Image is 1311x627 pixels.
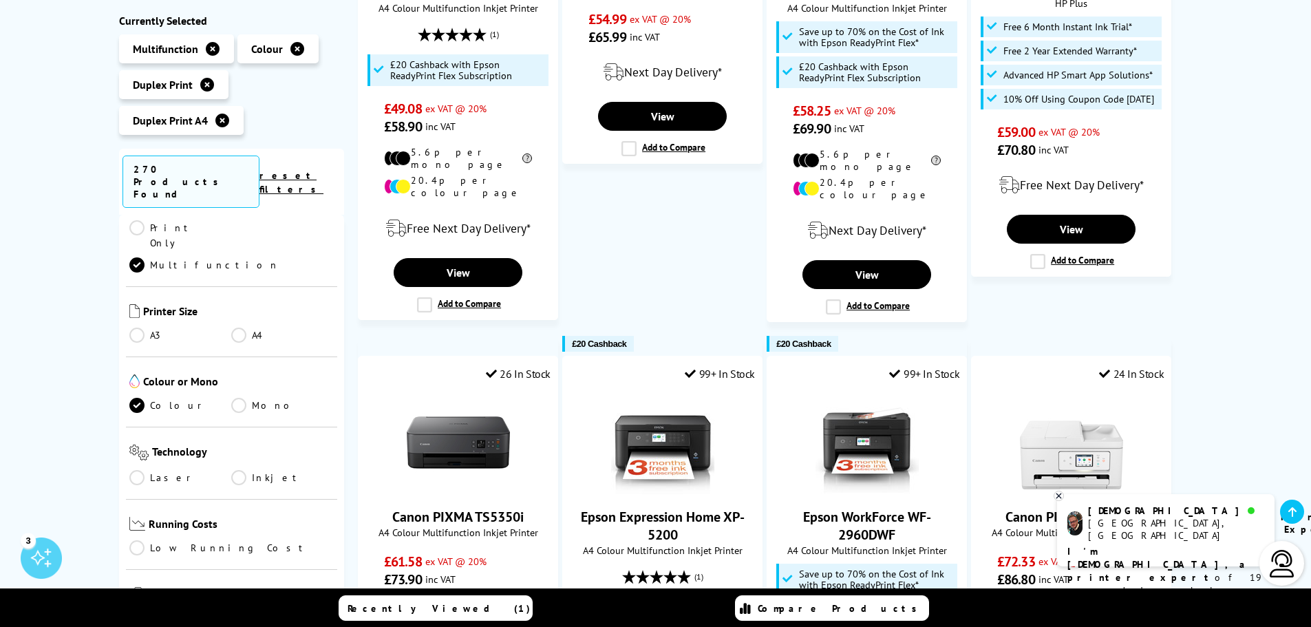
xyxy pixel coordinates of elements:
[425,102,487,115] span: ex VAT @ 20%
[793,120,831,138] span: £69.90
[767,336,838,352] button: £20 Cashback
[979,166,1164,204] div: modal_delivery
[1005,508,1137,526] a: Canon PIXMA TS7750i
[816,391,919,494] img: Epson WorkForce WF-2960DWF
[392,508,524,526] a: Canon PIXMA TS5350i
[394,258,522,287] a: View
[417,297,501,312] label: Add to Compare
[129,470,232,485] a: Laser
[365,526,551,539] span: A4 Colour Multifunction Inkjet Printer
[774,1,959,14] span: A4 Colour Multifunction Inkjet Printer
[1268,550,1296,577] img: user-headset-light.svg
[997,123,1035,141] span: £59.00
[407,483,510,497] a: Canon PIXMA TS5350i
[1099,367,1164,381] div: 24 In Stock
[129,328,232,343] a: A3
[339,595,533,621] a: Recently Viewed (1)
[774,544,959,557] span: A4 Colour Multifunction Inkjet Printer
[486,367,551,381] div: 26 In Stock
[979,526,1164,539] span: A4 Colour Multifunction Inkjet Printer
[129,220,232,251] a: Print Only
[562,336,633,352] button: £20 Cashback
[149,517,334,534] span: Running Costs
[1003,45,1137,56] span: Free 2 Year Extended Warranty*
[581,508,745,544] a: Epson Expression Home XP-5200
[1067,511,1083,535] img: chris-livechat.png
[1038,143,1069,156] span: inc VAT
[776,339,831,349] span: £20 Cashback
[588,10,626,28] span: £54.99
[997,141,1035,159] span: £70.80
[889,367,959,381] div: 99+ In Stock
[1020,483,1123,497] a: Canon PIXMA TS7750i
[425,120,456,133] span: inc VAT
[1088,517,1264,542] div: [GEOGRAPHIC_DATA], [GEOGRAPHIC_DATA]
[802,260,930,289] a: View
[758,602,924,615] span: Compare Products
[122,156,260,208] span: 270 Products Found
[21,533,36,548] div: 3
[803,508,931,544] a: Epson WorkForce WF-2960DWF
[793,102,831,120] span: £58.25
[384,553,422,571] span: £61.58
[774,211,959,250] div: modal_delivery
[384,118,422,136] span: £58.90
[793,176,941,201] li: 20.4p per colour page
[152,445,334,463] span: Technology
[425,573,456,586] span: inc VAT
[1003,21,1132,32] span: Free 6 Month Instant Ink Trial*
[384,571,422,588] span: £73.90
[129,304,140,318] img: Printer Size
[133,42,198,56] span: Multifunction
[1038,555,1100,568] span: ex VAT @ 20%
[119,14,345,28] div: Currently Selected
[570,53,755,92] div: modal_delivery
[348,602,531,615] span: Recently Viewed (1)
[143,304,334,321] span: Printer Size
[133,78,193,92] span: Duplex Print
[129,541,334,556] a: Low Running Cost
[570,544,755,557] span: A4 Colour Multifunction Inkjet Printer
[685,367,755,381] div: 99+ In Stock
[793,148,941,173] li: 5.6p per mono page
[129,588,147,602] img: Connectivity
[834,122,864,135] span: inc VAT
[1088,504,1264,517] div: [DEMOGRAPHIC_DATA]
[735,595,929,621] a: Compare Products
[1007,215,1135,244] a: View
[1067,545,1249,584] b: I'm [DEMOGRAPHIC_DATA], a printer expert
[1003,94,1154,105] span: 10% Off Using Coupon Code [DATE]
[826,299,910,315] label: Add to Compare
[630,30,660,43] span: inc VAT
[143,374,334,391] span: Colour or Mono
[1020,391,1123,494] img: Canon PIXMA TS7750i
[407,391,510,494] img: Canon PIXMA TS5350i
[425,555,487,568] span: ex VAT @ 20%
[588,28,626,46] span: £65.99
[611,483,714,497] a: Epson Expression Home XP-5200
[490,21,499,47] span: (1)
[1067,545,1264,624] p: of 19 years! I can help you choose the right product
[611,391,714,494] img: Epson Expression Home XP-5200
[129,398,232,413] a: Colour
[390,59,546,81] span: £20 Cashback with Epson ReadyPrint Flex Subscription
[129,257,279,273] a: Multifunction
[816,483,919,497] a: Epson WorkForce WF-2960DWF
[129,374,140,388] img: Colour or Mono
[231,470,334,485] a: Inkjet
[129,517,146,531] img: Running Costs
[384,146,532,171] li: 5.6p per mono page
[231,328,334,343] a: A4
[1038,125,1100,138] span: ex VAT @ 20%
[799,26,955,48] span: Save up to 70% on the Cost of Ink with Epson ReadyPrint Flex*
[598,102,726,131] a: View
[384,174,532,199] li: 20.4p per colour page
[133,114,208,127] span: Duplex Print A4
[1038,573,1069,586] span: inc VAT
[572,339,626,349] span: £20 Cashback
[799,568,955,591] span: Save up to 70% on the Cost of Ink with Epson ReadyPrint Flex*
[365,209,551,248] div: modal_delivery
[997,553,1035,571] span: £72.33
[694,564,703,590] span: (1)
[129,445,149,460] img: Technology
